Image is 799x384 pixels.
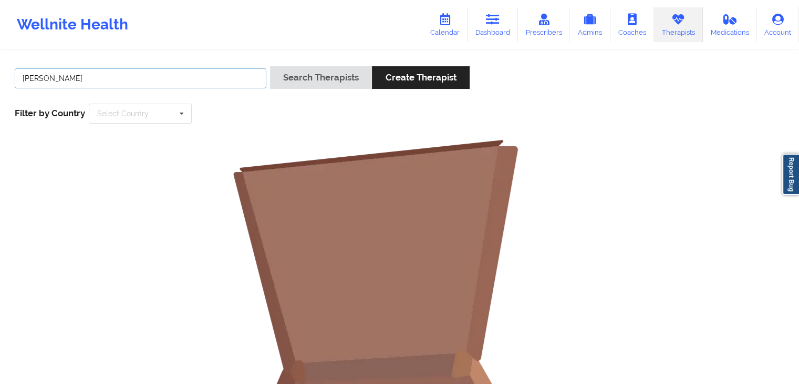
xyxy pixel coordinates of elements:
[756,7,799,42] a: Account
[782,154,799,195] a: Report Bug
[15,68,266,88] input: Search Keywords
[422,7,468,42] a: Calendar
[654,7,703,42] a: Therapists
[703,7,757,42] a: Medications
[468,7,518,42] a: Dashboard
[518,7,570,42] a: Prescribers
[610,7,654,42] a: Coaches
[372,66,469,89] button: Create Therapist
[569,7,610,42] a: Admins
[15,108,85,118] span: Filter by Country
[270,66,372,89] button: Search Therapists
[97,110,149,117] div: Select Country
